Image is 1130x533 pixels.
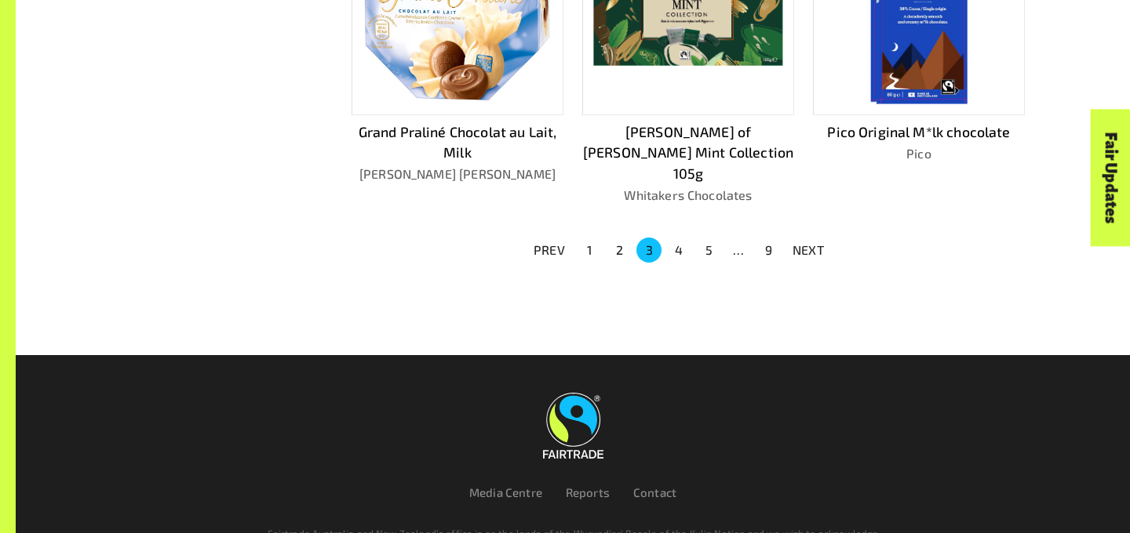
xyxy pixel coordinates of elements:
[566,485,610,499] a: Reports
[524,236,574,264] button: PREV
[813,121,1025,143] p: Pico Original M*lk chocolate
[633,485,676,499] a: Contact
[783,236,833,264] button: NEXT
[793,241,824,259] p: NEXT
[524,236,833,264] nav: pagination navigation
[666,237,691,263] button: Go to page 4
[352,121,563,163] p: Grand Praliné Chocolat au Lait, Milk
[352,165,563,183] p: [PERSON_NAME] [PERSON_NAME]
[636,237,662,263] button: page 3
[726,241,751,259] div: …
[577,237,602,263] button: Go to page 1
[607,237,632,263] button: Go to page 2
[469,485,542,499] a: Media Centre
[582,121,794,184] p: [PERSON_NAME] of [PERSON_NAME] Mint Collection 105g
[582,186,794,205] p: Whitakers Chocolates
[756,237,781,263] button: Go to page 9
[543,393,603,459] img: Fairtrade Australia New Zealand logo
[813,144,1025,163] p: Pico
[696,237,721,263] button: Go to page 5
[534,241,565,259] p: PREV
